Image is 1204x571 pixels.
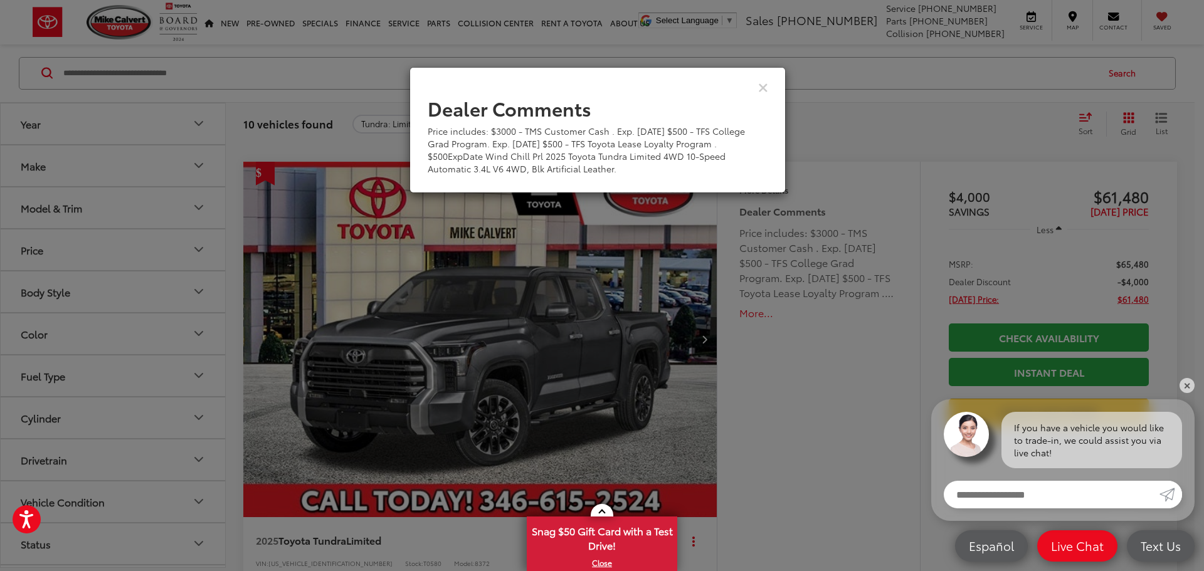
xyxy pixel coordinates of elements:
span: Live Chat [1045,538,1110,553]
input: Enter your message [944,481,1159,508]
span: Español [963,538,1020,553]
a: Live Chat [1037,530,1117,562]
div: Price includes: $3000 - TMS Customer Cash . Exp. [DATE] $500 - TFS College Grad Program. Exp. [DA... [428,125,768,175]
div: If you have a vehicle you would like to trade-in, we could assist you via live chat! [1001,412,1182,468]
img: Agent profile photo [944,412,989,457]
a: Submit [1159,481,1182,508]
a: Español [955,530,1028,562]
span: Text Us [1134,538,1187,553]
a: Text Us [1127,530,1195,562]
button: Close [758,80,768,93]
h2: Dealer Comments [428,98,768,118]
span: Snag $50 Gift Card with a Test Drive! [528,518,676,556]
